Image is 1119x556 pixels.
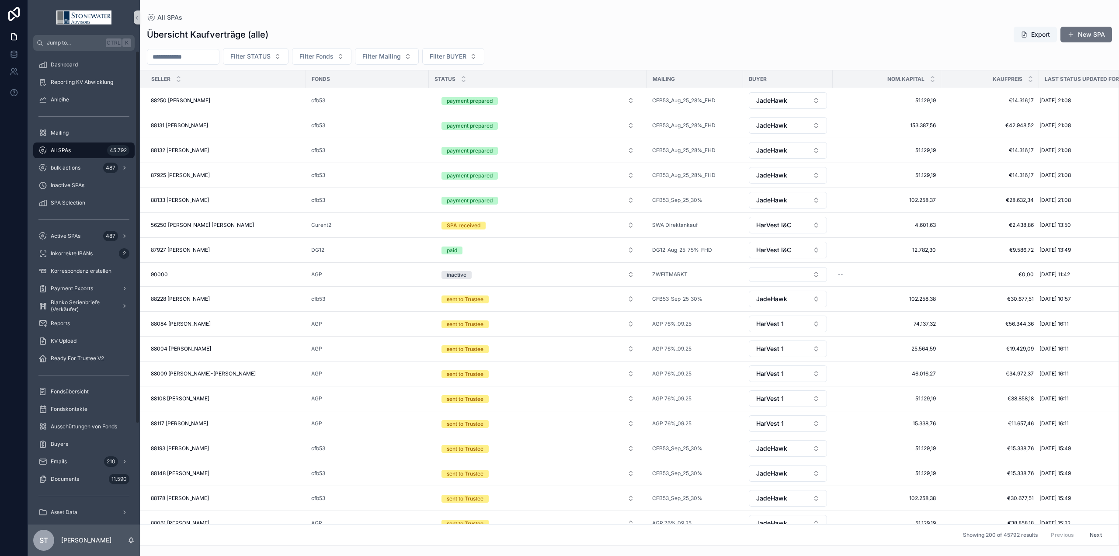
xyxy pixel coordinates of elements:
a: New SPA [1060,27,1112,42]
span: AGP 76%_09.25 [652,320,692,327]
span: €2.438,86 [946,222,1034,229]
a: €0,00 [946,271,1034,278]
div: 45.792 [107,145,129,156]
a: Blanko Serienbriefe (Verkäufer) [33,298,135,314]
a: 88133 [PERSON_NAME] [151,197,301,204]
span: Filter Fonds [299,52,334,61]
a: Select Button [434,390,642,407]
a: AGP [311,370,424,377]
span: Reports [51,320,70,327]
a: DG12_Aug_25_75%_FHD [652,247,712,254]
div: payment prepared [447,97,493,105]
button: Select Button [434,142,641,158]
span: HarVest 1 [756,369,784,378]
a: €30.677,51 [946,295,1034,302]
div: payment prepared [447,197,493,205]
a: 88084 [PERSON_NAME] [151,320,301,327]
a: CFB53_Sep_25_30% [652,295,738,302]
a: AGP 76%_09.25 [652,345,692,352]
button: Select Button [434,291,641,307]
a: 88131 [PERSON_NAME] [151,122,301,129]
span: HarVest I&C [756,221,791,229]
button: Select Button [292,48,351,65]
span: 88131 [PERSON_NAME] [151,122,208,129]
a: CFB53_Aug_25_28%_FHD [652,147,738,154]
span: [DATE] 10:57 [1039,295,1071,302]
a: Select Button [748,92,827,109]
a: 12.782,30 [838,247,936,254]
span: 4.601,63 [838,222,936,229]
div: 487 [103,231,118,241]
a: CFB53_Aug_25_28%_FHD [652,122,738,129]
span: All SPAs [157,13,182,22]
div: sent to Trustee [447,370,483,378]
a: Select Button [748,267,827,282]
span: CFB53_Aug_25_28%_FHD [652,147,716,154]
span: cfb53 [311,172,325,179]
a: €56.344,36 [946,320,1034,327]
a: CFB53_Sep_25_30% [652,197,702,204]
span: AGP 76%_09.25 [652,370,692,377]
a: Select Button [748,167,827,184]
a: Select Button [748,216,827,234]
span: [DATE] 21:08 [1039,197,1071,204]
a: Select Button [434,117,642,134]
span: CFB53_Sep_25_30% [652,295,702,302]
button: Select Button [749,365,827,382]
a: Select Button [434,142,642,159]
span: 90000 [151,271,168,278]
a: Select Button [434,316,642,332]
a: Reports [33,316,135,331]
a: 46.016,27 [838,370,936,377]
a: Anleihe [33,92,135,108]
span: Inkorrekte IBANs [51,250,93,257]
a: cfb53 [311,172,424,179]
span: [DATE] 16:11 [1039,320,1069,327]
a: cfb53 [311,147,325,154]
span: [DATE] 21:08 [1039,97,1071,104]
a: AGP [311,345,424,352]
a: AGP 76%_09.25 [652,345,738,352]
a: Inkorrekte IBANs2 [33,246,135,261]
a: Select Button [434,192,642,208]
span: JadeHawk [756,295,787,303]
button: Select Button [434,118,641,133]
button: Select Button [749,217,827,233]
a: Select Button [434,341,642,357]
a: CFB53_Sep_25_30% [652,197,738,204]
button: Select Button [434,366,641,382]
a: €34.972,37 [946,370,1034,377]
div: payment prepared [447,122,493,130]
span: Mailing [51,129,69,136]
a: 90000 [151,271,301,278]
a: CFB53_Aug_25_28%_FHD [652,172,738,179]
a: Dashboard [33,57,135,73]
span: AGP [311,370,322,377]
a: Ready For Trustee V2 [33,351,135,366]
span: JadeHawk [756,171,787,180]
button: Select Button [749,142,827,159]
span: €9.586,72 [946,247,1034,254]
button: Select Button [749,92,827,109]
div: paid [447,247,457,254]
span: 102.258,37 [838,197,936,204]
span: €14.316,17 [946,97,1034,104]
div: 2 [119,248,129,259]
a: Curent2 [311,222,331,229]
a: 74.137,32 [838,320,936,327]
button: Select Button [749,341,827,357]
span: cfb53 [311,122,325,129]
button: Select Button [749,390,827,407]
a: €42.948,52 [946,122,1034,129]
span: -- [838,271,843,278]
a: 56250 [PERSON_NAME] [PERSON_NAME] [151,222,301,229]
a: CFB53_Aug_25_28%_FHD [652,97,738,104]
a: AGP [311,320,322,327]
button: Select Button [434,267,641,282]
span: 88133 [PERSON_NAME] [151,197,209,204]
span: DG12 [311,247,324,254]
